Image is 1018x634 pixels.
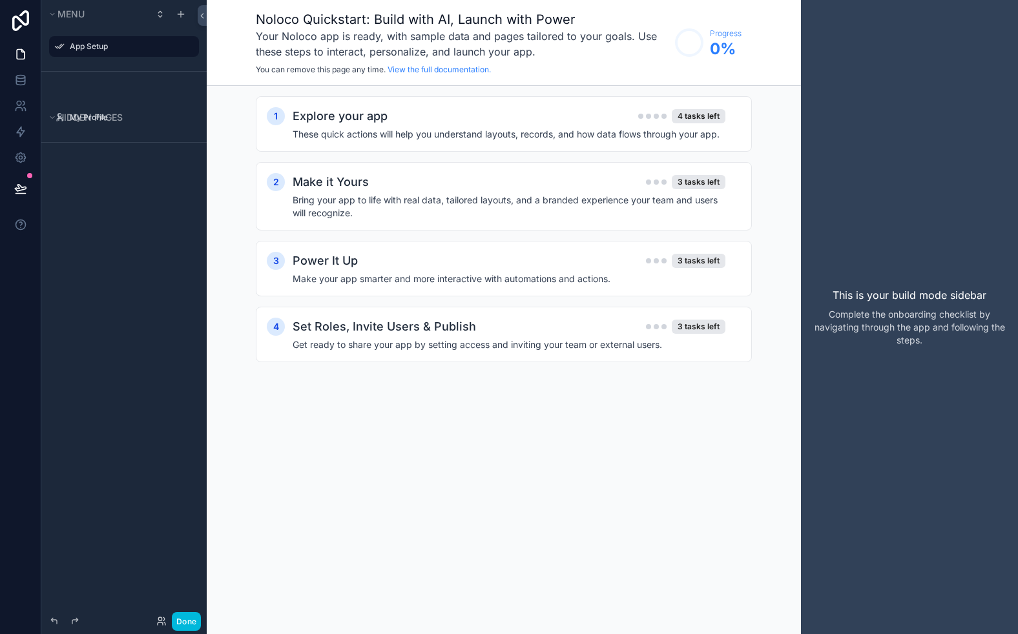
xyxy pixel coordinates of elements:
span: Progress [710,28,742,39]
label: My Profile [70,112,191,123]
h1: Noloco Quickstart: Build with AI, Launch with Power [256,10,669,28]
span: 0 % [710,39,742,59]
label: App Setup [70,41,191,52]
button: Hidden pages [47,108,194,127]
h3: Your Noloco app is ready, with sample data and pages tailored to your goals. Use these steps to i... [256,28,669,59]
button: Menu [47,5,147,23]
span: Menu [57,8,85,19]
a: View the full documentation. [388,65,491,74]
p: Complete the onboarding checklist by navigating through the app and following the steps. [811,308,1008,347]
button: Done [172,612,201,631]
p: This is your build mode sidebar [833,287,986,303]
span: You can remove this page any time. [256,65,386,74]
